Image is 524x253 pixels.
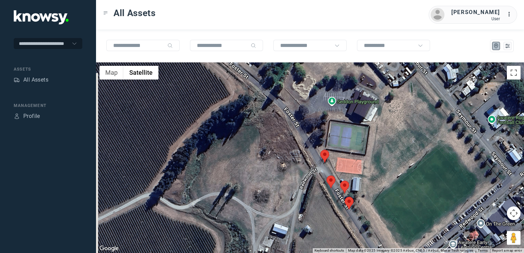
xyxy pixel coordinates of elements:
[451,8,500,16] div: [PERSON_NAME]
[14,77,20,83] div: Assets
[507,12,514,17] tspan: ...
[98,244,120,253] a: Open this area in Google Maps (opens a new window)
[123,66,158,80] button: Show satellite imagery
[507,231,521,245] button: Drag Pegman onto the map to open Street View
[251,43,256,48] div: Search
[314,248,344,253] button: Keyboard shortcuts
[478,249,488,252] a: Terms (opens in new tab)
[507,66,521,80] button: Toggle fullscreen view
[492,249,522,252] a: Report a map error
[14,66,82,72] div: Assets
[14,10,69,24] img: Application Logo
[507,206,521,220] button: Map camera controls
[23,112,40,120] div: Profile
[98,244,120,253] img: Google
[23,76,48,84] div: All Assets
[14,112,40,120] a: ProfileProfile
[14,113,20,119] div: Profile
[493,43,499,49] div: Map
[103,11,108,15] div: Toggle Menu
[451,16,500,21] div: User
[14,103,82,109] div: Management
[167,43,173,48] div: Search
[507,10,515,19] div: :
[507,10,515,20] div: :
[99,66,123,80] button: Show street map
[114,7,156,19] span: All Assets
[348,249,474,252] span: Map data ©2025 Imagery ©2025 Airbus, CNES / Airbus, Maxar Technologies
[14,76,48,84] a: AssetsAll Assets
[504,43,511,49] div: List
[431,8,444,22] img: avatar.png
